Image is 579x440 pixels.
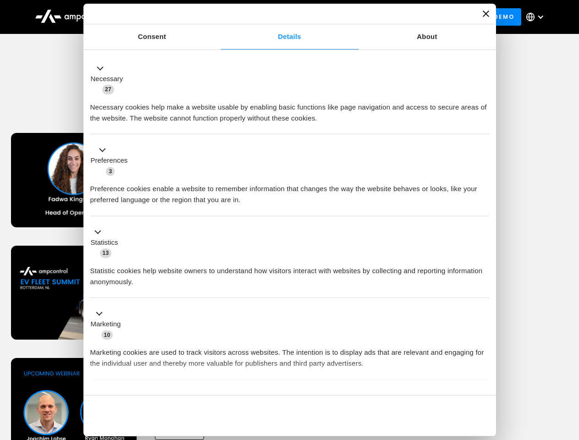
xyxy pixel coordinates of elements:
span: 3 [106,167,115,176]
a: Details [221,24,358,49]
label: Statistics [91,237,118,248]
label: Preferences [91,155,128,166]
button: Necessary (27) [90,63,129,95]
div: Marketing cookies are used to track visitors across websites. The intention is to display ads tha... [90,340,489,369]
a: About [358,24,496,49]
div: Statistic cookies help website owners to understand how visitors interact with websites by collec... [90,258,489,287]
a: Consent [83,24,221,49]
button: Unclassified (2) [90,390,165,401]
span: 27 [102,85,114,94]
div: Preference cookies enable a website to remember information that changes the way the website beha... [90,176,489,205]
button: Statistics (13) [90,226,124,258]
h1: Upcoming Webinars [11,93,568,115]
label: Necessary [91,74,123,84]
button: Marketing (10) [90,308,127,341]
button: Okay [357,402,489,429]
button: Preferences (3) [90,145,133,177]
span: 2 [151,391,160,401]
span: 10 [101,330,113,340]
div: Necessary cookies help make a website usable by enabling basic functions like page navigation and... [90,95,489,124]
button: Close banner [483,11,489,17]
span: 13 [100,248,112,258]
label: Marketing [91,319,121,330]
